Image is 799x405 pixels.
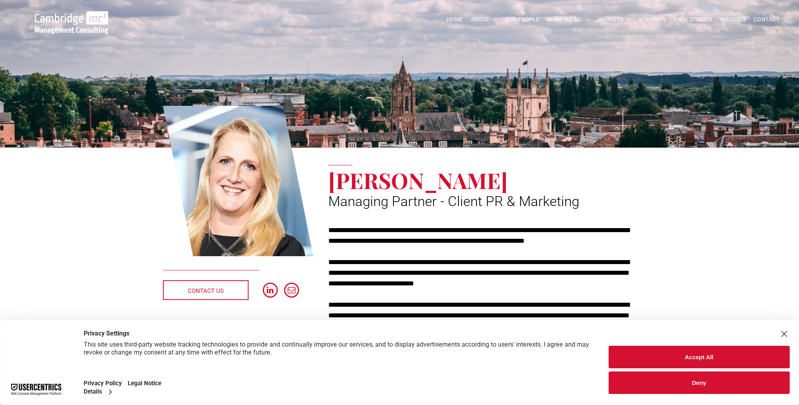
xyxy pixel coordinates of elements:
a: linkedin [263,283,278,300]
a: email [284,283,299,300]
a: STARTUPS [635,13,670,26]
a: INSIGHTS [716,13,750,26]
span: [PERSON_NAME] [328,165,508,195]
a: CASE STUDIES [670,13,716,26]
a: CONTACT [750,13,783,26]
img: Go to Homepage [35,11,108,34]
a: OUR PEOPLE [501,13,543,26]
a: Your Business Transformed | Cambridge Management Consulting [35,12,108,21]
a: HOME [443,13,467,26]
a: CONTACT US [163,280,249,300]
a: WHAT WE DO [543,13,593,26]
a: ABOUT [467,13,501,26]
a: MARKETS [593,13,635,26]
a: Faye Holland | Managing Partner - Client PR & Marketing [163,105,314,258]
span: Managing Partner - Client PR & Marketing [328,193,579,210]
span: CONTACT US [188,281,224,301]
